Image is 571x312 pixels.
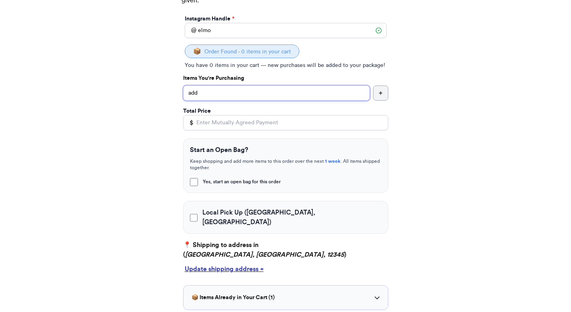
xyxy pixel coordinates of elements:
[183,240,388,259] p: 📍 Shipping to address in ( )
[183,107,211,115] label: Total Price
[183,115,194,130] div: $
[183,115,388,130] input: Enter Mutually Agreed Payment
[193,48,201,55] span: 📦
[190,158,381,171] p: Keep shopping and add more items to this order over the next . All items shipped together.
[185,23,196,38] div: @
[185,61,387,69] p: You have 0 items in your cart — new purchases will be added to your package!
[204,49,291,55] span: Order Found - 0 items in your cart
[202,208,381,227] span: Local Pick Up ([GEOGRAPHIC_DATA], [GEOGRAPHIC_DATA])
[185,15,234,23] label: Instagram Handle
[183,74,388,82] p: Items You're Purchasing
[190,178,198,186] input: Yes, start an open bag for this order
[183,85,370,101] input: ex.funky hat
[185,251,344,258] em: [GEOGRAPHIC_DATA], [GEOGRAPHIC_DATA], 12345
[185,264,387,274] div: Update shipping address +
[203,178,281,185] span: Yes, start an open bag for this order
[325,159,341,164] span: 1 week
[190,214,198,222] input: Local Pick Up ([GEOGRAPHIC_DATA], [GEOGRAPHIC_DATA])
[192,294,275,302] h3: 📦 Items Already in Your Cart ( 1 )
[190,145,381,155] h3: Start an Open Bag?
